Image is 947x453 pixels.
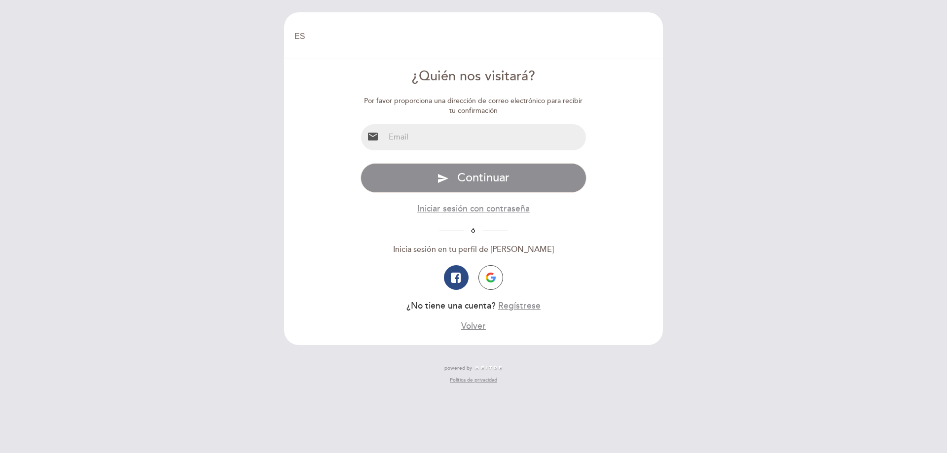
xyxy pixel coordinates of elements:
[486,273,496,282] img: icon-google.png
[464,226,483,235] span: ó
[367,131,379,142] i: email
[361,96,587,116] div: Por favor proporciona una dirección de correo electrónico para recibir tu confirmación
[461,320,486,332] button: Volver
[361,67,587,86] div: ¿Quién nos visitará?
[498,300,541,312] button: Regístrese
[417,203,530,215] button: Iniciar sesión con contraseña
[361,244,587,255] div: Inicia sesión en tu perfil de [PERSON_NAME]
[474,366,503,371] img: MEITRE
[444,365,472,372] span: powered by
[361,163,587,193] button: send Continuar
[457,171,510,185] span: Continuar
[437,173,449,184] i: send
[385,124,586,150] input: Email
[450,377,497,383] a: Política de privacidad
[444,365,503,372] a: powered by
[406,301,496,311] span: ¿No tiene una cuenta?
